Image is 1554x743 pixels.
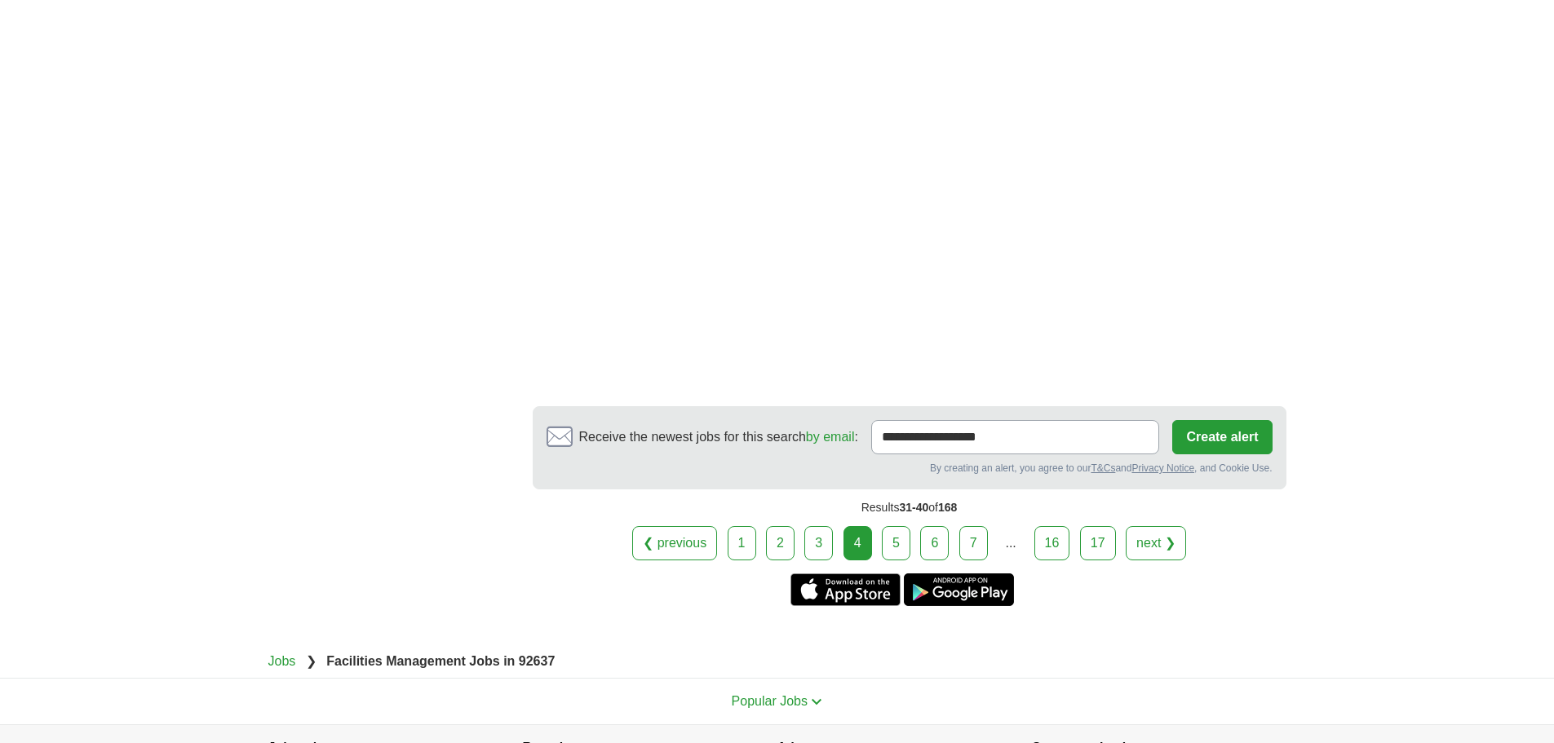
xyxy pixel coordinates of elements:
[732,694,808,708] span: Popular Jobs
[632,526,717,560] a: ❮ previous
[806,430,855,444] a: by email
[920,526,949,560] a: 6
[994,527,1027,559] div: ...
[268,654,296,668] a: Jobs
[1172,420,1272,454] button: Create alert
[306,654,317,668] span: ❯
[899,501,928,514] span: 31-40
[1131,462,1194,474] a: Privacy Notice
[1080,526,1116,560] a: 17
[790,573,901,606] a: Get the iPhone app
[882,526,910,560] a: 5
[804,526,833,560] a: 3
[533,489,1286,526] div: Results of
[938,501,957,514] span: 168
[904,573,1014,606] a: Get the Android app
[1126,526,1186,560] a: next ❯
[547,461,1273,475] div: By creating an alert, you agree to our and , and Cookie Use.
[579,427,858,447] span: Receive the newest jobs for this search :
[766,526,795,560] a: 2
[959,526,988,560] a: 7
[811,698,822,705] img: toggle icon
[1091,462,1115,474] a: T&Cs
[728,526,756,560] a: 1
[326,654,555,668] strong: Facilities Management Jobs in 92637
[1034,526,1070,560] a: 16
[843,526,872,560] div: 4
